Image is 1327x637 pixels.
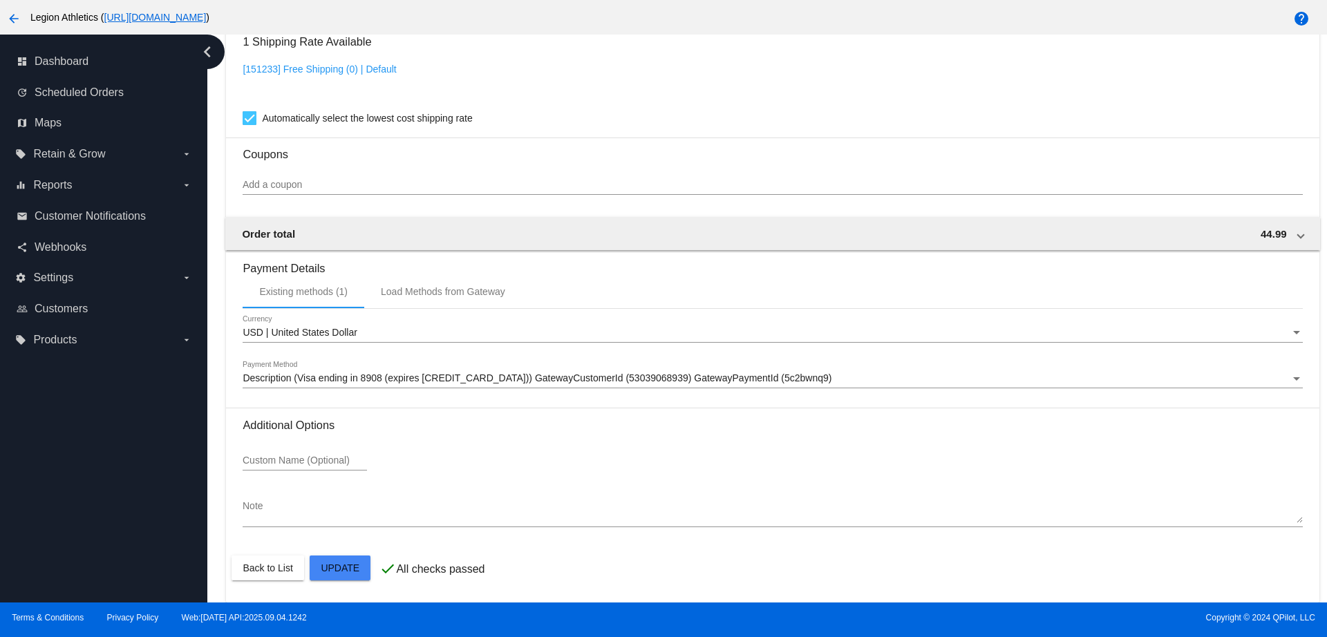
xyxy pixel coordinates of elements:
mat-select: Currency [243,327,1302,339]
span: Customer Notifications [35,210,146,222]
i: local_offer [15,149,26,160]
i: arrow_drop_down [181,334,192,345]
i: people_outline [17,303,28,314]
p: All checks passed [396,563,484,576]
span: Settings [33,272,73,284]
a: map Maps [17,112,192,134]
span: Reports [33,179,72,191]
span: Description (Visa ending in 8908 (expires [CREDIT_CARD_DATA])) GatewayCustomerId (53039068939) Ga... [243,372,831,383]
a: Terms & Conditions [12,613,84,622]
span: Webhooks [35,241,86,254]
h3: Coupons [243,137,1302,161]
a: update Scheduled Orders [17,82,192,104]
i: dashboard [17,56,28,67]
span: USD | United States Dollar [243,327,357,338]
span: Scheduled Orders [35,86,124,99]
i: arrow_drop_down [181,149,192,160]
a: Web:[DATE] API:2025.09.04.1242 [182,613,307,622]
input: Custom Name (Optional) [243,455,367,466]
i: arrow_drop_down [181,272,192,283]
mat-icon: check [379,560,396,577]
i: equalizer [15,180,26,191]
input: Add a coupon [243,180,1302,191]
span: Legion Athletics ( ) [30,12,209,23]
a: people_outline Customers [17,298,192,320]
mat-icon: arrow_back [6,10,22,27]
a: share Webhooks [17,236,192,258]
a: Privacy Policy [107,613,159,622]
mat-icon: help [1293,10,1310,27]
a: dashboard Dashboard [17,50,192,73]
span: Dashboard [35,55,88,68]
h3: 1 Shipping Rate Available [243,27,371,57]
button: Back to List [232,555,303,580]
i: share [17,242,28,253]
span: Back to List [243,562,292,573]
h3: Payment Details [243,251,1302,275]
mat-expansion-panel-header: Order total 44.99 [225,217,1319,250]
span: Products [33,334,77,346]
button: Update [310,555,370,580]
span: Maps [35,117,62,129]
i: map [17,117,28,129]
i: local_offer [15,334,26,345]
a: [151233] Free Shipping (0) | Default [243,64,396,75]
div: Existing methods (1) [259,286,348,297]
div: Load Methods from Gateway [381,286,505,297]
i: chevron_left [196,41,218,63]
i: email [17,211,28,222]
mat-select: Payment Method [243,373,1302,384]
span: Copyright © 2024 QPilot, LLC [675,613,1315,622]
i: arrow_drop_down [181,180,192,191]
a: email Customer Notifications [17,205,192,227]
span: Update [321,562,359,573]
span: Order total [242,228,295,240]
span: 44.99 [1261,228,1287,240]
span: Customers [35,303,88,315]
i: settings [15,272,26,283]
span: Retain & Grow [33,148,105,160]
h3: Additional Options [243,419,1302,432]
span: Automatically select the lowest cost shipping rate [262,110,472,126]
i: update [17,87,28,98]
a: [URL][DOMAIN_NAME] [104,12,207,23]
